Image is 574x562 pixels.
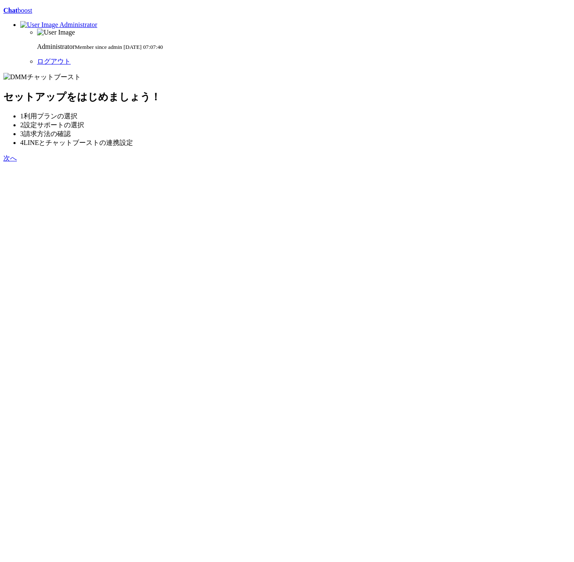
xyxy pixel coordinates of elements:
b: Chat [3,7,18,14]
a: ログアウト [37,58,71,65]
li: 利用プランの選択 [20,112,571,121]
p: Administrator [37,43,571,51]
span: 3 [20,130,24,137]
span: Administrator [59,21,97,28]
img: DMMチャットブースト [3,73,81,82]
span: 1 [20,112,24,120]
small: Member since admin [DATE] 07:07:40 [75,44,163,50]
a: Administrator [20,21,97,28]
h1: セットアップをはじめましょう！ [3,90,571,104]
a: Chatboost [3,7,571,14]
p: boost [3,7,571,14]
span: 2 [20,121,24,128]
img: User Image [20,21,58,29]
li: LINEとチャットブーストの連携設定 [20,139,571,147]
img: User Image [37,29,75,36]
li: 設定サポートの選択 [20,121,571,130]
a: 次へ [3,155,17,162]
span: 4 [20,139,24,146]
li: 請求方法の確認 [20,130,571,139]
